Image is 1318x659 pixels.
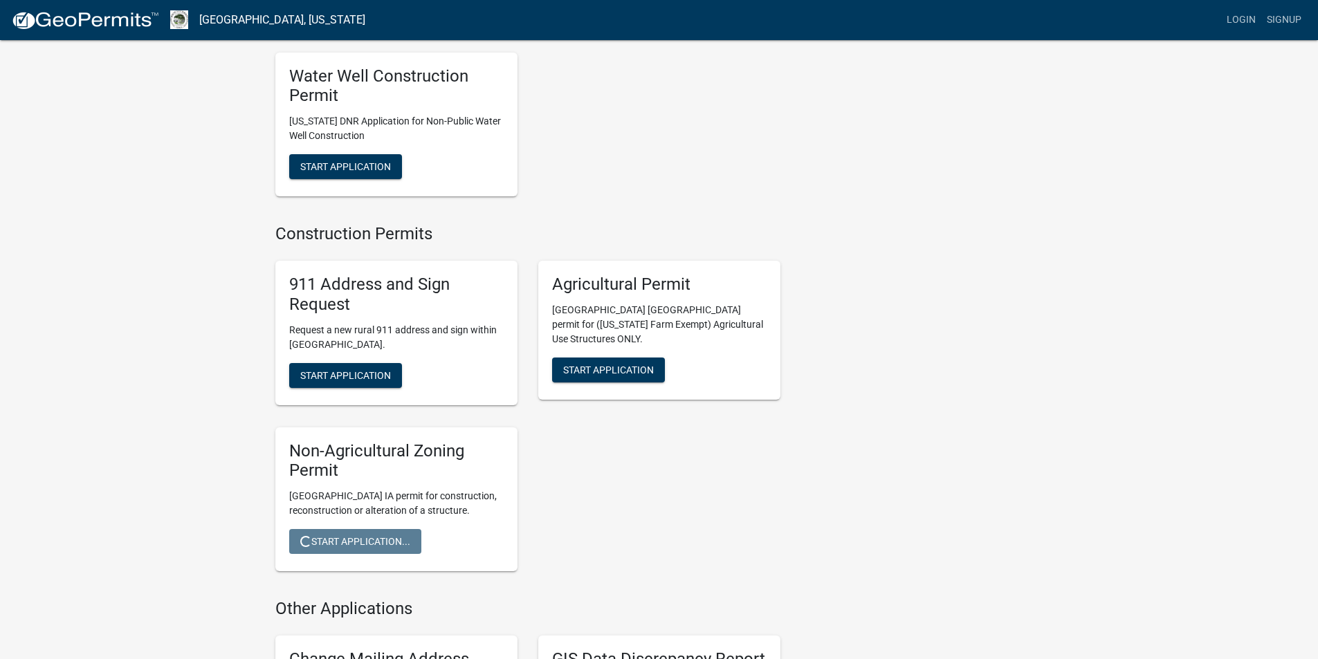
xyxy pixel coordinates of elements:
[1221,7,1261,33] a: Login
[552,358,665,382] button: Start Application
[563,364,654,375] span: Start Application
[300,536,410,547] span: Start Application...
[300,369,391,380] span: Start Application
[289,66,504,106] h5: Water Well Construction Permit
[300,161,391,172] span: Start Application
[289,154,402,179] button: Start Application
[289,529,421,554] button: Start Application...
[275,599,780,619] h4: Other Applications
[199,8,365,32] a: [GEOGRAPHIC_DATA], [US_STATE]
[289,489,504,518] p: [GEOGRAPHIC_DATA] IA permit for construction, reconstruction or alteration of a structure.
[289,323,504,352] p: Request a new rural 911 address and sign within [GEOGRAPHIC_DATA].
[289,114,504,143] p: [US_STATE] DNR Application for Non-Public Water Well Construction
[289,363,402,388] button: Start Application
[1261,7,1307,33] a: Signup
[289,441,504,481] h5: Non-Agricultural Zoning Permit
[289,275,504,315] h5: 911 Address and Sign Request
[275,224,780,244] h4: Construction Permits
[552,303,767,346] p: [GEOGRAPHIC_DATA] [GEOGRAPHIC_DATA] permit for ([US_STATE] Farm Exempt) Agricultural Use Structur...
[552,275,767,295] h5: Agricultural Permit
[170,10,188,29] img: Boone County, Iowa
